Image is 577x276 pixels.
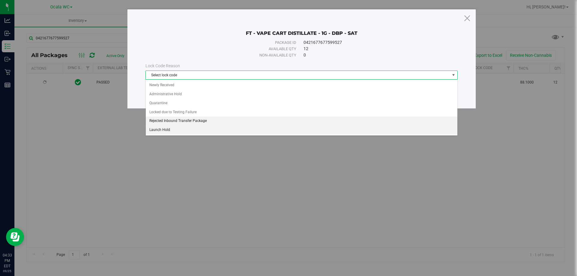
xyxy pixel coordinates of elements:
[304,39,444,46] div: 0421677677599527
[450,71,457,79] span: select
[304,52,444,58] div: 0
[146,108,457,117] li: Locked due to Testing Failure
[146,90,457,99] li: Administrative Hold
[146,126,457,135] li: Launch Hold
[159,52,296,58] div: Non-available qty
[159,40,296,46] div: Package ID
[145,21,458,36] div: FT - VAPE CART DISTILLATE - 1G - DBP - SAT
[159,46,296,52] div: Available qty
[304,46,444,52] div: 12
[6,228,24,246] iframe: Resource center
[146,81,457,90] li: Newly Received
[146,99,457,108] li: Quarantine
[146,117,457,126] li: Rejected Inbound Transfer Package
[145,63,180,68] span: Lock Code Reason
[146,71,450,79] span: Select lock code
